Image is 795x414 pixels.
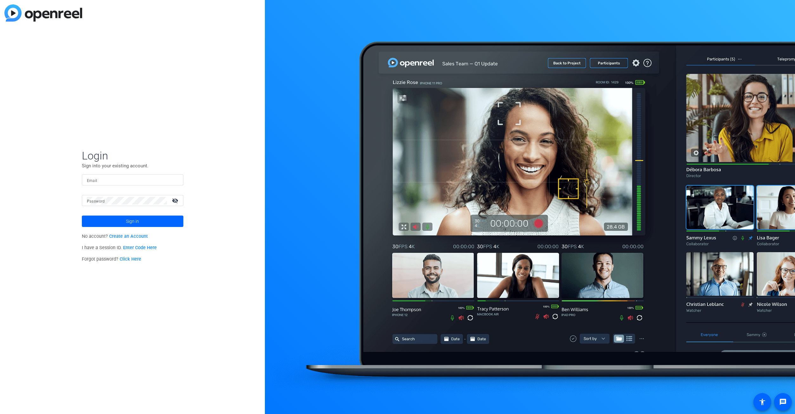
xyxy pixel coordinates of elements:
[82,162,183,169] p: Sign into your existing account.
[779,398,787,406] mat-icon: message
[4,4,82,22] img: blue-gradient.svg
[168,196,183,205] mat-icon: visibility_off
[87,176,178,184] input: Enter Email Address
[82,234,148,239] span: No account?
[126,213,139,229] span: Sign in
[82,149,183,162] span: Login
[120,256,141,262] a: Click Here
[759,398,766,406] mat-icon: accessibility
[123,245,157,250] a: Enter Code Here
[82,216,183,227] button: Sign in
[82,245,157,250] span: I have a Session ID.
[87,199,105,204] mat-label: Password
[109,234,148,239] a: Create an Account
[87,178,97,183] mat-label: Email
[82,256,141,262] span: Forgot password?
